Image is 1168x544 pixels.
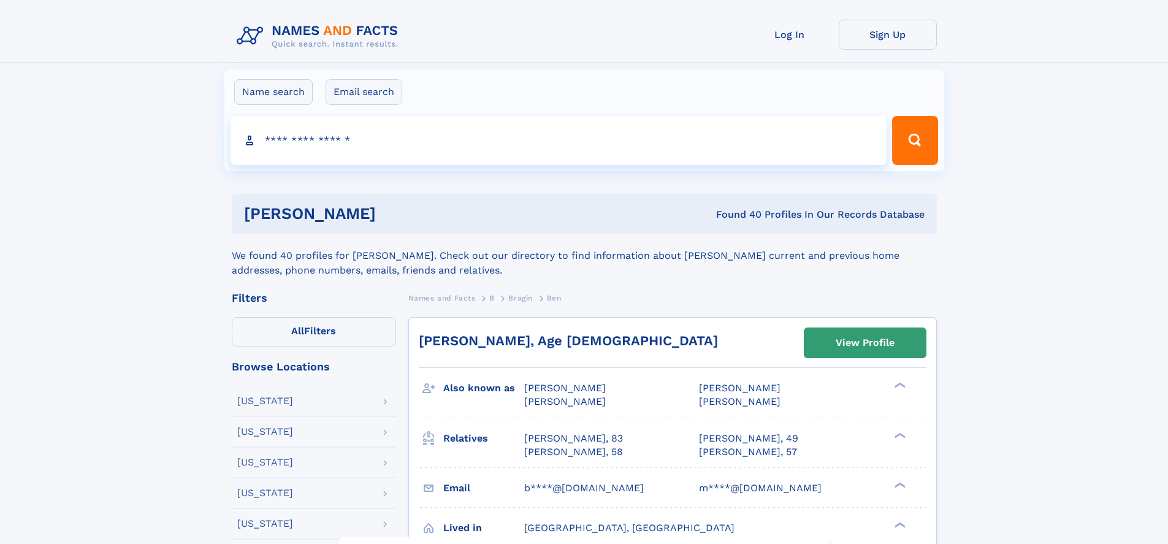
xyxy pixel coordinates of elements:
[892,116,937,165] button: Search Button
[524,522,735,534] span: [GEOGRAPHIC_DATA], [GEOGRAPHIC_DATA]
[234,79,313,105] label: Name search
[508,290,533,305] a: Bragin
[244,206,546,221] h1: [PERSON_NAME]
[232,317,396,347] label: Filters
[237,427,293,437] div: [US_STATE]
[237,519,293,529] div: [US_STATE]
[891,431,906,439] div: ❯
[232,234,937,278] div: We found 40 profiles for [PERSON_NAME]. Check out our directory to find information about [PERSON...
[291,325,304,337] span: All
[836,329,895,357] div: View Profile
[839,20,937,50] a: Sign Up
[489,294,495,302] span: B
[443,428,524,449] h3: Relatives
[443,518,524,538] h3: Lived in
[232,20,408,53] img: Logo Names and Facts
[231,116,887,165] input: search input
[524,432,623,445] a: [PERSON_NAME], 83
[741,20,839,50] a: Log In
[699,382,781,394] span: [PERSON_NAME]
[232,293,396,304] div: Filters
[524,382,606,394] span: [PERSON_NAME]
[419,333,718,348] a: [PERSON_NAME], Age [DEMOGRAPHIC_DATA]
[699,432,798,445] a: [PERSON_NAME], 49
[891,381,906,389] div: ❯
[804,328,926,358] a: View Profile
[237,488,293,498] div: [US_STATE]
[326,79,402,105] label: Email search
[699,445,797,459] a: [PERSON_NAME], 57
[443,478,524,499] h3: Email
[699,396,781,407] span: [PERSON_NAME]
[443,378,524,399] h3: Also known as
[237,396,293,406] div: [US_STATE]
[524,396,606,407] span: [PERSON_NAME]
[546,208,925,221] div: Found 40 Profiles In Our Records Database
[524,445,623,459] a: [PERSON_NAME], 58
[508,294,533,302] span: Bragin
[891,481,906,489] div: ❯
[547,294,562,302] span: Ben
[408,290,476,305] a: Names and Facts
[891,521,906,529] div: ❯
[489,290,495,305] a: B
[232,361,396,372] div: Browse Locations
[237,458,293,467] div: [US_STATE]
